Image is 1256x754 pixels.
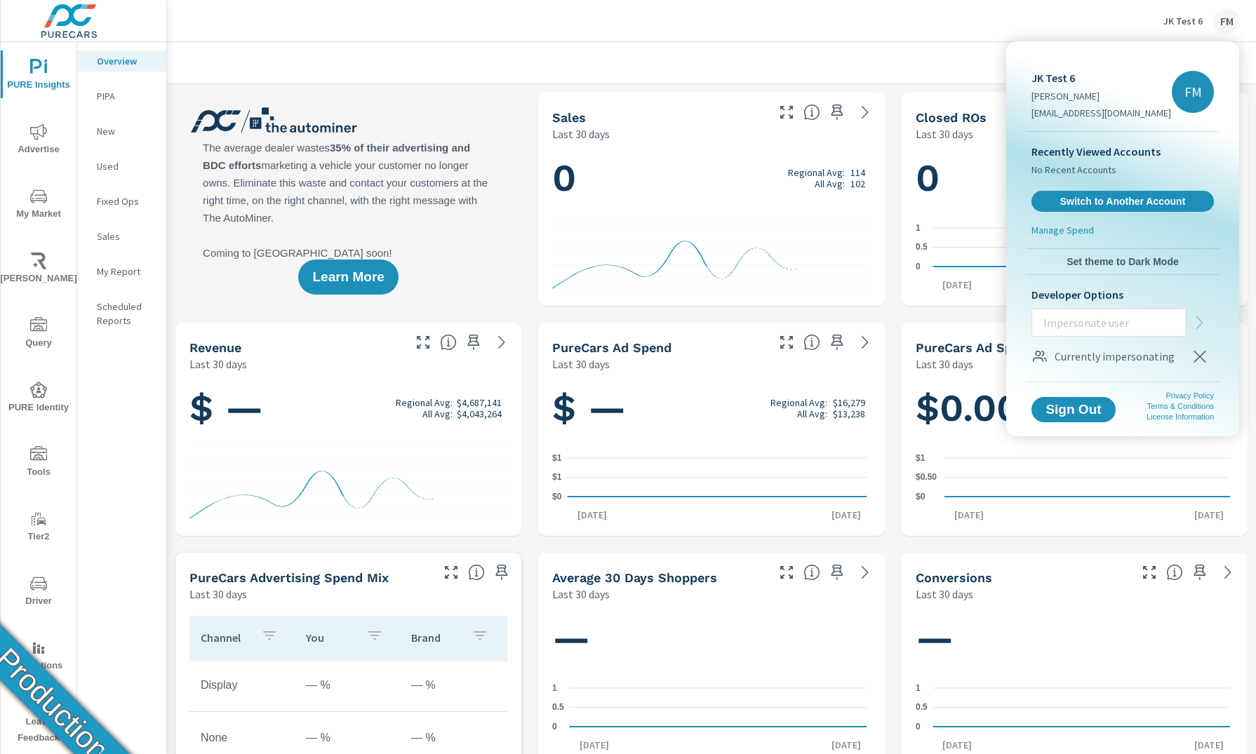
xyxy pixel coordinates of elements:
span: Sign Out [1043,403,1104,416]
a: Terms & Conditions [1147,402,1214,410]
p: Recently Viewed Accounts [1031,143,1214,160]
p: [EMAIL_ADDRESS][DOMAIN_NAME] [1031,106,1171,120]
span: Set theme to Dark Mode [1031,255,1214,268]
span: Switch to Another Account [1039,195,1206,208]
a: Switch to Another Account [1031,191,1214,212]
input: Impersonate user [1032,304,1185,341]
p: JK Test 6 [1031,69,1171,86]
p: Currently impersonating [1055,348,1175,365]
button: Set theme to Dark Mode [1026,249,1220,274]
span: No Recent Accounts [1031,160,1214,180]
div: FM [1172,71,1214,113]
button: Sign Out [1031,397,1116,422]
p: [PERSON_NAME] [1031,89,1171,103]
p: Developer Options [1031,286,1214,303]
a: Manage Spend [1026,223,1220,243]
a: License Information [1147,412,1214,421]
a: Privacy Policy [1166,391,1214,400]
p: Manage Spend [1031,223,1094,237]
